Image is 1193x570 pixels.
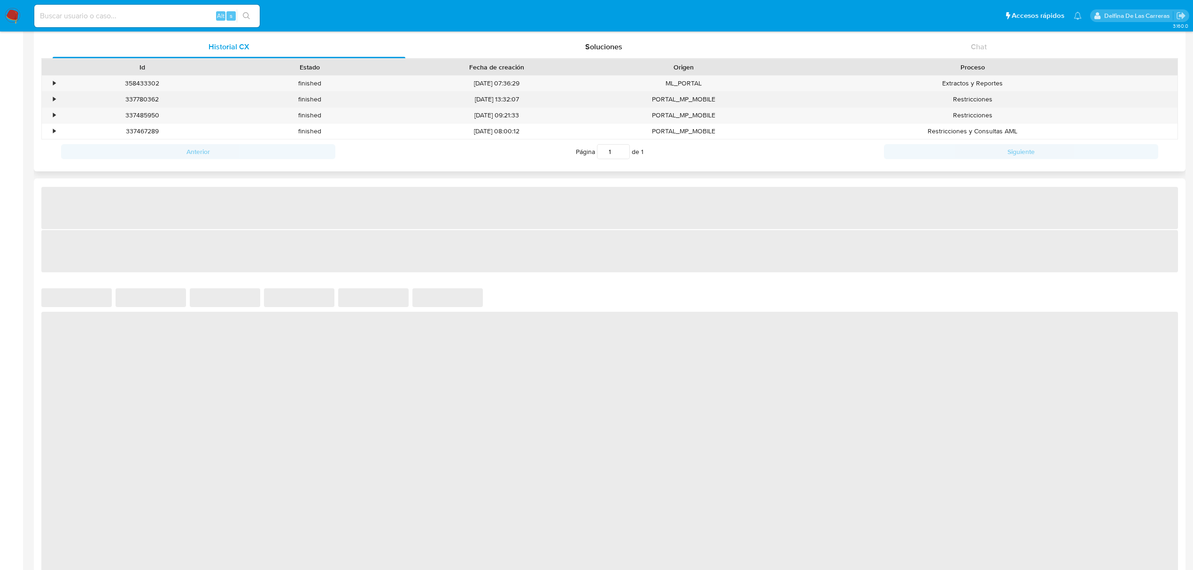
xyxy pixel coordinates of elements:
input: Buscar usuario o caso... [34,10,260,22]
span: Chat [971,41,987,52]
div: [DATE] 13:32:07 [394,92,600,107]
div: Fecha de creación [400,62,593,72]
div: finished [226,123,394,139]
span: ‌ [41,187,1178,229]
span: Accesos rápidos [1012,11,1064,21]
div: [DATE] 08:00:12 [394,123,600,139]
div: finished [226,108,394,123]
div: • [53,79,55,88]
div: PORTAL_MP_MOBILE [600,92,767,107]
div: PORTAL_MP_MOBILE [600,108,767,123]
button: Siguiente [884,144,1158,159]
span: ‌ [116,288,186,307]
a: Notificaciones [1074,12,1082,20]
span: Alt [217,11,225,20]
div: Restricciones [767,108,1178,123]
span: ‌ [41,230,1178,272]
span: ‌ [338,288,409,307]
div: finished [226,92,394,107]
div: Restricciones [767,92,1178,107]
a: Salir [1176,11,1186,21]
span: ‌ [190,288,260,307]
div: PORTAL_MP_MOBILE [600,123,767,139]
span: Soluciones [585,41,622,52]
div: 358433302 [58,76,226,91]
span: Historial CX [209,41,249,52]
div: • [53,111,55,120]
div: Restricciones y Consultas AML [767,123,1178,139]
div: ML_PORTAL [600,76,767,91]
div: [DATE] 07:36:29 [394,76,600,91]
div: 337780362 [58,92,226,107]
div: Origen [606,62,761,72]
span: 1 [641,147,643,156]
button: Anterior [61,144,335,159]
div: • [53,95,55,104]
span: Página de [576,144,643,159]
div: Extractos y Reportes [767,76,1178,91]
div: Proceso [774,62,1171,72]
div: Estado [232,62,387,72]
button: search-icon [237,9,256,23]
span: ‌ [41,288,112,307]
div: 337485950 [58,108,226,123]
span: s [230,11,232,20]
span: ‌ [264,288,334,307]
div: [DATE] 09:21:33 [394,108,600,123]
div: finished [226,76,394,91]
div: 337467289 [58,123,226,139]
span: ‌ [412,288,483,307]
p: delfina.delascarreras@mercadolibre.com [1104,11,1173,20]
span: 3.160.0 [1173,22,1188,30]
div: • [53,127,55,136]
div: Id [65,62,219,72]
